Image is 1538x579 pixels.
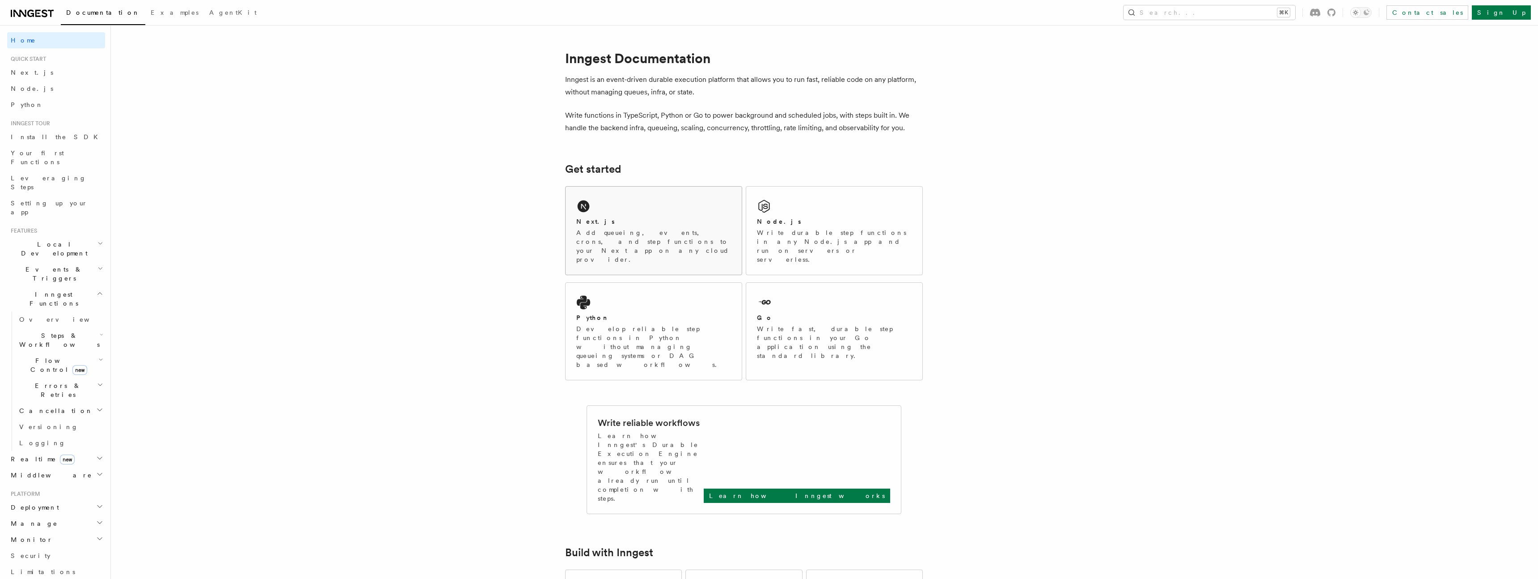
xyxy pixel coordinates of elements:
[7,499,105,515] button: Deployment
[11,200,88,216] span: Setting up your app
[7,129,105,145] a: Install the SDK
[209,9,257,16] span: AgentKit
[7,236,105,261] button: Local Development
[7,451,105,467] button: Realtimenew
[7,195,105,220] a: Setting up your app
[204,3,262,24] a: AgentKit
[7,145,105,170] a: Your first Functions
[16,328,105,353] button: Steps & Workflows
[7,32,105,48] a: Home
[7,515,105,532] button: Manage
[11,552,51,559] span: Security
[709,491,885,500] p: Learn how Inngest works
[1386,5,1468,20] a: Contact sales
[16,331,100,349] span: Steps & Workflows
[7,519,58,528] span: Manage
[565,73,923,98] p: Inngest is an event-driven durable execution platform that allows you to run fast, reliable code ...
[7,170,105,195] a: Leveraging Steps
[7,286,105,311] button: Inngest Functions
[11,85,53,92] span: Node.js
[19,423,78,430] span: Versioning
[565,163,621,175] a: Get started
[7,227,37,234] span: Features
[7,81,105,97] a: Node.js
[11,133,103,140] span: Install the SDK
[7,467,105,483] button: Middleware
[576,217,615,226] h2: Next.js
[757,324,912,360] p: Write fast, durable step functions in your Go application using the standard library.
[576,228,731,264] p: Add queueing, events, crons, and step functions to your Next app on any cloud provider.
[60,455,75,464] span: new
[598,431,704,503] p: Learn how Inngest's Durable Execution Engine ensures that your workflow already run until complet...
[598,417,700,429] h2: Write reliable workflows
[7,120,50,127] span: Inngest tour
[16,435,105,451] a: Logging
[565,186,742,275] a: Next.jsAdd queueing, events, crons, and step functions to your Next app on any cloud provider.
[16,381,97,399] span: Errors & Retries
[746,282,923,380] a: GoWrite fast, durable step functions in your Go application using the standard library.
[19,316,111,323] span: Overview
[757,217,801,226] h2: Node.js
[1350,7,1372,18] button: Toggle dark mode
[72,365,87,375] span: new
[7,265,97,283] span: Events & Triggers
[16,419,105,435] a: Versioning
[19,439,66,447] span: Logging
[576,313,609,322] h2: Python
[7,311,105,451] div: Inngest Functions
[1277,8,1290,17] kbd: ⌘K
[7,97,105,113] a: Python
[16,353,105,378] button: Flow Controlnew
[7,64,105,81] a: Next.js
[11,568,75,575] span: Limitations
[7,471,92,480] span: Middleware
[16,311,105,328] a: Overview
[7,55,46,63] span: Quick start
[565,282,742,380] a: PythonDevelop reliable step functions in Python without managing queueing systems or DAG based wo...
[565,546,653,559] a: Build with Inngest
[61,3,145,25] a: Documentation
[16,403,105,419] button: Cancellation
[11,175,86,191] span: Leveraging Steps
[7,290,97,308] span: Inngest Functions
[151,9,199,16] span: Examples
[746,186,923,275] a: Node.jsWrite durable step functions in any Node.js app and run on servers or serverless.
[11,149,64,166] span: Your first Functions
[565,109,923,134] p: Write functions in TypeScript, Python or Go to power background and scheduled jobs, with steps bu...
[7,535,53,544] span: Monitor
[145,3,204,24] a: Examples
[757,228,912,264] p: Write durable step functions in any Node.js app and run on servers or serverless.
[576,324,731,369] p: Develop reliable step functions in Python without managing queueing systems or DAG based workflows.
[1124,5,1295,20] button: Search...⌘K
[704,489,890,503] a: Learn how Inngest works
[7,261,105,286] button: Events & Triggers
[7,490,40,498] span: Platform
[7,548,105,564] a: Security
[66,9,140,16] span: Documentation
[7,503,59,512] span: Deployment
[7,532,105,548] button: Monitor
[757,313,773,322] h2: Go
[16,378,105,403] button: Errors & Retries
[11,101,43,108] span: Python
[11,36,36,45] span: Home
[7,240,97,258] span: Local Development
[11,69,53,76] span: Next.js
[16,356,98,374] span: Flow Control
[16,406,93,415] span: Cancellation
[565,50,923,66] h1: Inngest Documentation
[1472,5,1531,20] a: Sign Up
[7,455,75,464] span: Realtime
